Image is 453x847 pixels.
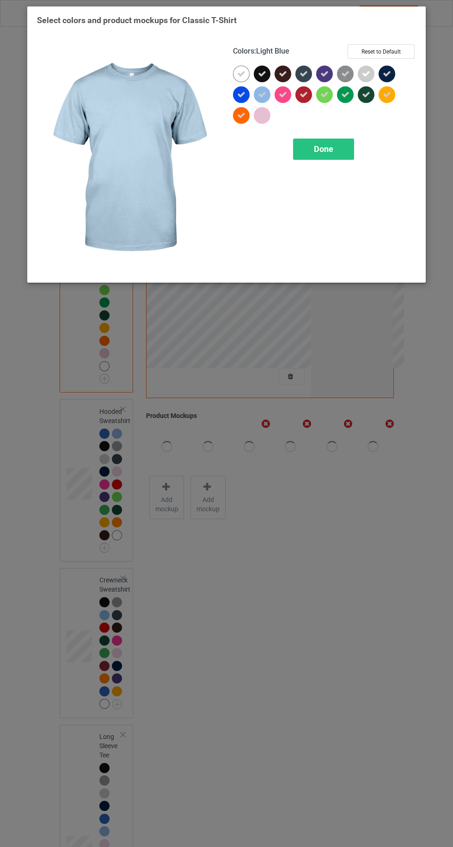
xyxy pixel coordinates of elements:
[37,44,220,273] img: regular.jpg
[337,66,354,82] img: heather_texture.png
[233,47,289,56] h4: :
[314,144,333,154] span: Done
[233,47,254,55] span: Colors
[37,15,237,25] span: Select colors and product mockups for Classic T-Shirt
[256,47,289,55] span: Light Blue
[348,44,415,59] button: Reset to Default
